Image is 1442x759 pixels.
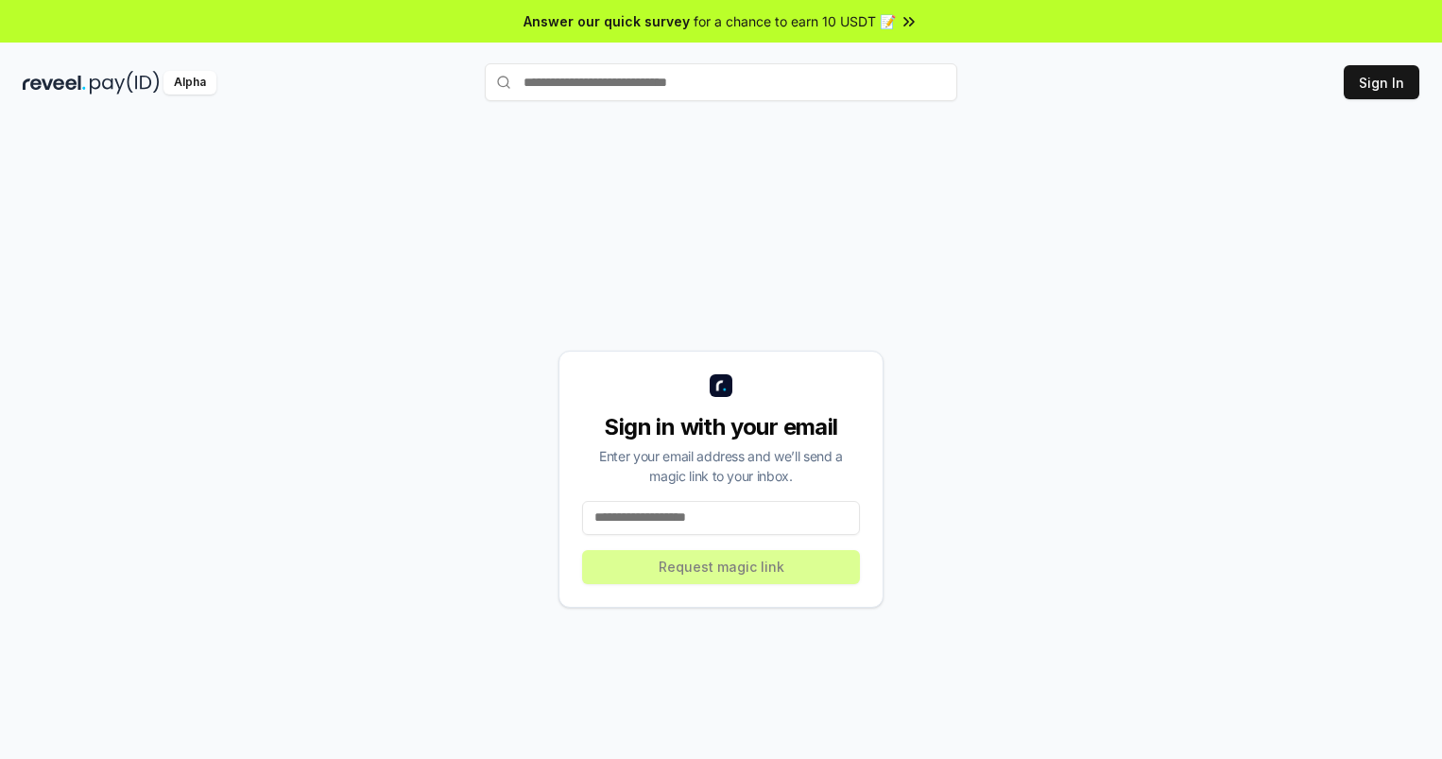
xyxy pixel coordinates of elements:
div: Sign in with your email [582,412,860,442]
img: pay_id [90,71,160,95]
img: reveel_dark [23,71,86,95]
span: for a chance to earn 10 USDT 📝 [694,11,896,31]
div: Enter your email address and we’ll send a magic link to your inbox. [582,446,860,486]
img: logo_small [710,374,732,397]
div: Alpha [163,71,216,95]
button: Sign In [1344,65,1419,99]
span: Answer our quick survey [524,11,690,31]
